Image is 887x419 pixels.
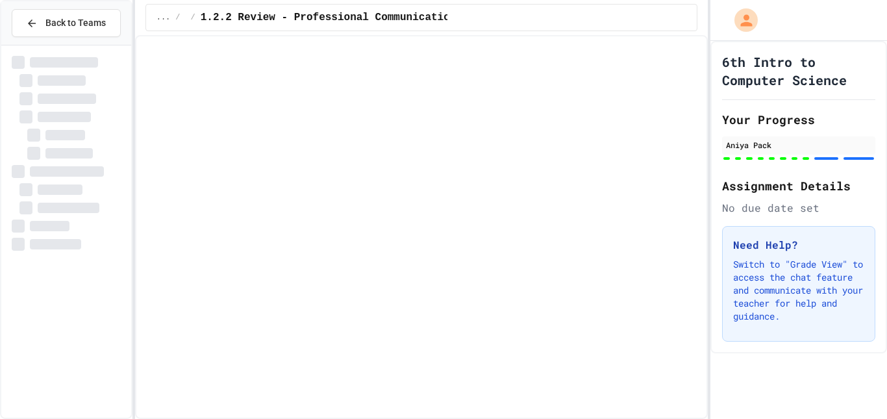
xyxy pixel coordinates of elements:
[45,16,106,30] span: Back to Teams
[722,200,875,216] div: No due date set
[832,367,874,406] iframe: chat widget
[726,139,871,151] div: Aniya Pack
[721,5,761,35] div: My Account
[191,12,195,23] span: /
[779,311,874,366] iframe: chat widget
[722,53,875,89] h1: 6th Intro to Computer Science
[201,10,456,25] span: 1.2.2 Review - Professional Communication
[12,9,121,37] button: Back to Teams
[722,177,875,195] h2: Assignment Details
[722,110,875,129] h2: Your Progress
[733,237,864,253] h3: Need Help?
[175,12,180,23] span: /
[156,12,171,23] span: ...
[733,258,864,323] p: Switch to "Grade View" to access the chat feature and communicate with your teacher for help and ...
